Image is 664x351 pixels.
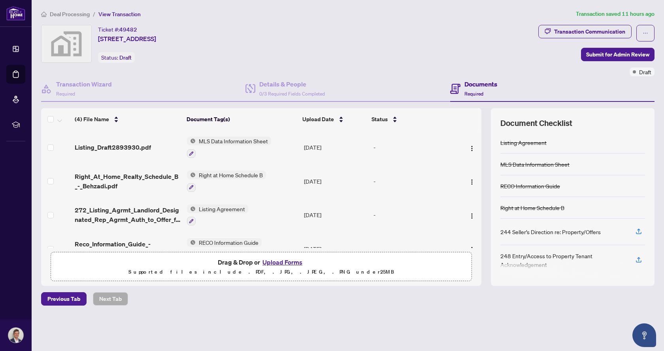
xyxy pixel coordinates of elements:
[469,145,475,152] img: Logo
[373,210,454,219] div: -
[119,26,137,33] span: 49482
[586,48,649,61] span: Submit for Admin Review
[56,267,467,277] p: Supported files include .PDF, .JPG, .JPEG, .PNG under 25 MB
[500,252,626,269] div: 248 Entry/Access to Property Tenant Acknowledgement
[75,172,181,191] span: Right_At_Home_Realty_Schedule_B_-_Behzadi.pdf
[259,91,325,97] span: 0/3 Required Fields Completed
[41,11,47,17] span: home
[196,171,266,179] span: Right at Home Schedule B
[187,171,266,192] button: Status IconRight at Home Schedule B
[187,137,271,158] button: Status IconMLS Data Information Sheet
[6,6,25,21] img: logo
[75,205,181,224] span: 272_Listing_Agrmt_Landlord_Designated_Rep_Agrmt_Auth_to_Offer_for_Lease_-_PropTx-[PERSON_NAME].pdf
[187,205,248,226] button: Status IconListing Agreement
[47,293,80,305] span: Previous Tab
[581,48,655,61] button: Submit for Admin Review
[259,79,325,89] h4: Details & People
[301,232,370,266] td: [DATE]
[372,115,388,124] span: Status
[373,244,454,253] div: -
[196,137,271,145] span: MLS Data Information Sheet
[643,30,648,36] span: ellipsis
[93,9,95,19] li: /
[469,213,475,219] img: Logo
[301,130,370,164] td: [DATE]
[464,91,483,97] span: Required
[368,108,455,130] th: Status
[373,177,454,186] div: -
[639,68,651,76] span: Draft
[93,292,128,306] button: Next Tab
[196,205,248,213] span: Listing Agreement
[50,11,90,18] span: Deal Processing
[538,25,632,38] button: Transaction Communication
[301,164,370,198] td: [DATE]
[554,25,625,38] div: Transaction Communication
[500,118,572,129] span: Document Checklist
[500,138,547,147] div: Listing Agreement
[469,179,475,185] img: Logo
[466,242,478,255] button: Logo
[500,227,601,236] div: 244 Seller’s Direction re: Property/Offers
[51,252,472,282] span: Drag & Drop orUpload FormsSupported files include .PDF, .JPG, .JPEG, .PNG under25MB
[469,246,475,253] img: Logo
[464,79,497,89] h4: Documents
[260,257,305,267] button: Upload Forms
[466,141,478,154] button: Logo
[218,257,305,267] span: Drag & Drop or
[500,160,570,169] div: MLS Data Information Sheet
[98,11,141,18] span: View Transaction
[98,52,135,63] div: Status:
[72,108,183,130] th: (4) File Name
[41,292,87,306] button: Previous Tab
[187,137,196,145] img: Status Icon
[187,205,196,213] img: Status Icon
[183,108,299,130] th: Document Tag(s)
[632,323,656,347] button: Open asap
[75,143,151,152] span: Listing_Draft2893930.pdf
[75,239,181,258] span: Reco_Information_Guide_-_RECO_Forms.pdf
[187,238,196,247] img: Status Icon
[302,115,334,124] span: Upload Date
[466,175,478,188] button: Logo
[500,203,564,212] div: Right at Home Schedule B
[187,238,262,259] button: Status IconRECO Information Guide
[196,238,262,247] span: RECO Information Guide
[299,108,368,130] th: Upload Date
[98,25,137,34] div: Ticket #:
[41,25,91,62] img: svg%3e
[98,34,156,43] span: [STREET_ADDRESS]
[373,143,454,152] div: -
[75,115,109,124] span: (4) File Name
[576,9,655,19] article: Transaction saved 11 hours ago
[466,208,478,221] button: Logo
[187,171,196,179] img: Status Icon
[56,91,75,97] span: Required
[8,328,23,343] img: Profile Icon
[56,79,112,89] h4: Transaction Wizard
[119,54,132,61] span: Draft
[500,182,560,190] div: RECO Information Guide
[301,198,370,232] td: [DATE]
